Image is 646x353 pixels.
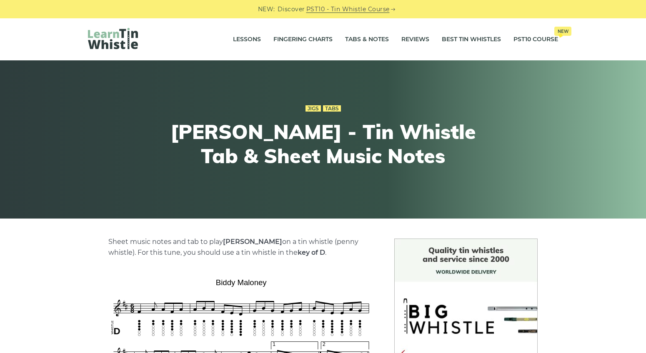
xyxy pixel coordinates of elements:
strong: [PERSON_NAME] [223,238,282,246]
a: Jigs [305,105,321,112]
a: PST10 CourseNew [513,29,558,50]
a: Lessons [233,29,261,50]
span: New [554,27,571,36]
a: Tabs [323,105,341,112]
a: Fingering Charts [273,29,333,50]
strong: key of D [298,249,325,256]
a: Tabs & Notes [345,29,389,50]
a: Best Tin Whistles [442,29,501,50]
p: Sheet music notes and tab to play on a tin whistle (penny whistle). For this tune, you should use... [108,236,374,258]
h1: [PERSON_NAME] - Tin Whistle Tab & Sheet Music Notes [170,120,476,168]
img: LearnTinWhistle.com [88,28,138,49]
a: Reviews [401,29,429,50]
